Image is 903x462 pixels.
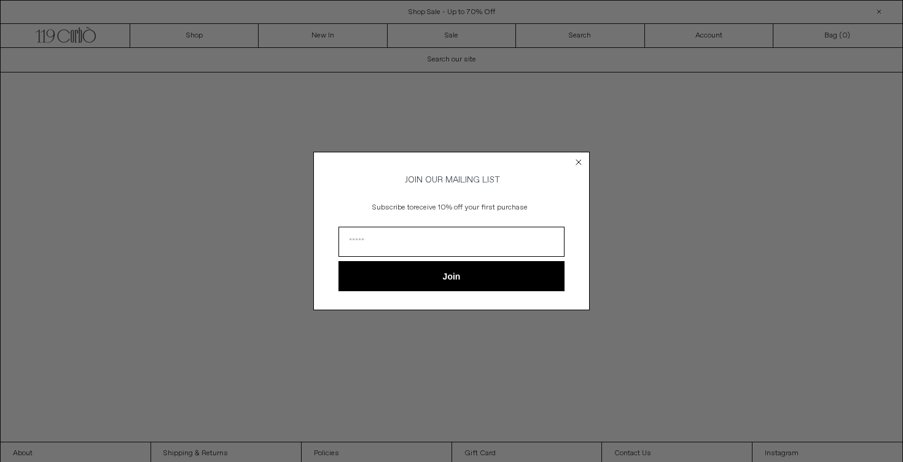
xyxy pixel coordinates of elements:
[403,174,500,186] span: JOIN OUR MAILING LIST
[338,261,565,291] button: Join
[413,203,528,213] span: receive 10% off your first purchase
[338,227,565,257] input: Email
[573,156,585,168] button: Close dialog
[372,203,413,213] span: Subscribe to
